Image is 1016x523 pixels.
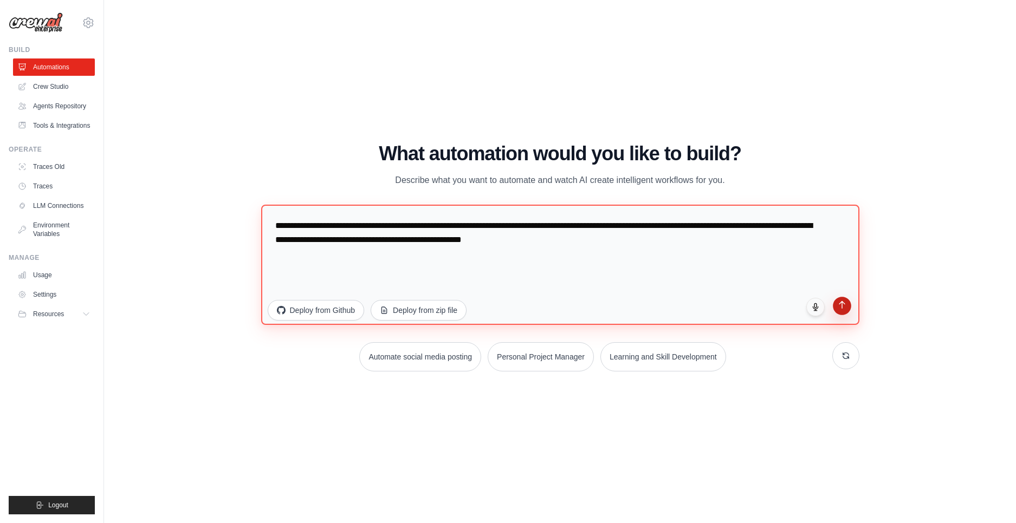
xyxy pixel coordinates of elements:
a: Tools & Integrations [13,117,95,134]
div: Manage [9,253,95,262]
span: Resources [33,310,64,318]
a: Settings [13,286,95,303]
button: Resources [13,305,95,323]
a: Traces [13,178,95,195]
a: Crew Studio [13,78,95,95]
a: Usage [13,266,95,284]
div: Build [9,45,95,54]
a: Agents Repository [13,97,95,115]
button: Personal Project Manager [488,342,594,371]
span: Logout [48,501,68,509]
a: LLM Connections [13,197,95,214]
img: Logo [9,12,63,33]
button: Learning and Skill Development [600,342,726,371]
iframe: Chat Widget [962,471,1016,523]
div: Operate [9,145,95,154]
h1: What automation would you like to build? [261,143,859,165]
a: Traces Old [13,158,95,175]
a: Environment Variables [13,217,95,243]
a: Automations [13,58,95,76]
button: Logout [9,496,95,514]
p: Describe what you want to automate and watch AI create intelligent workflows for you. [378,173,742,187]
div: Виджет чата [962,471,1016,523]
button: Deploy from Github [268,300,365,321]
button: Deploy from zip file [371,300,467,321]
button: Automate social media posting [359,342,481,371]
